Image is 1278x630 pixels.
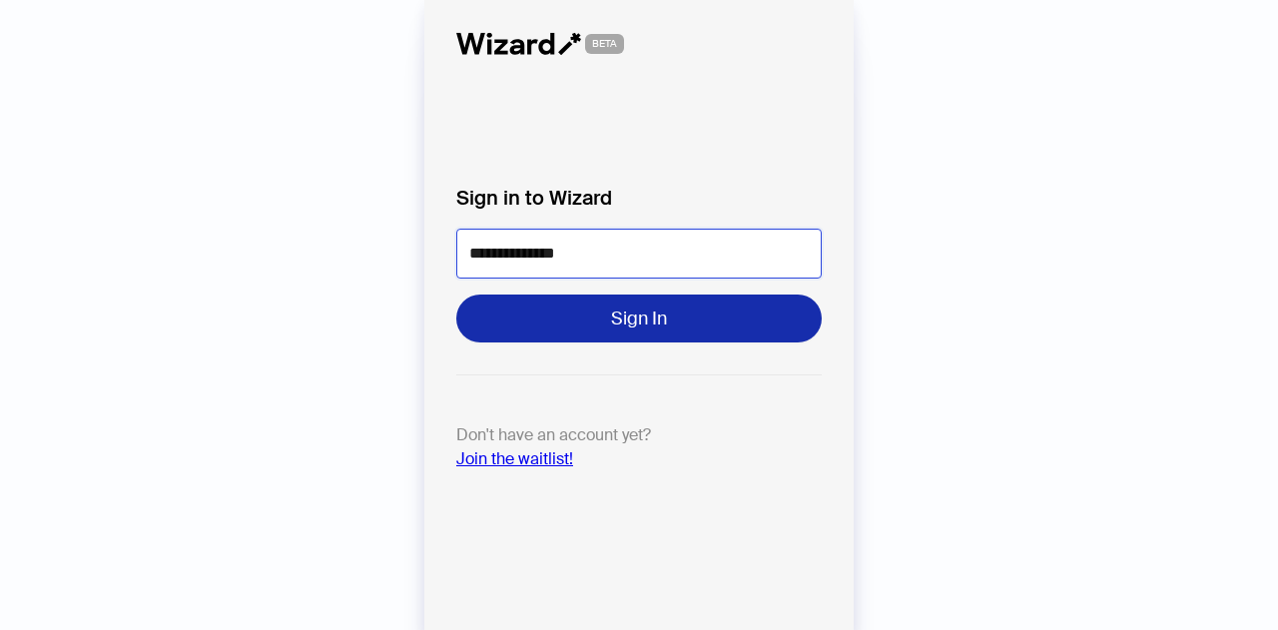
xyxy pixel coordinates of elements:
p: Don't have an account yet? [456,423,822,471]
label: Sign in to Wizard [456,183,822,213]
span: Sign In [611,307,667,330]
button: Sign In [456,295,822,342]
a: Join the waitlist! [456,448,573,469]
span: BETA [585,34,624,54]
